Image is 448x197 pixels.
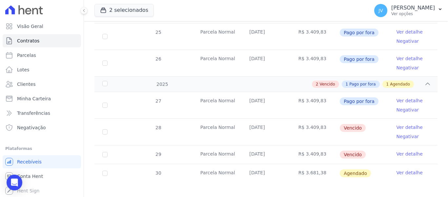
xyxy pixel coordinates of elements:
td: R$ 3.409,83 [291,50,339,76]
span: Conta Hent [17,173,43,180]
a: Negativação [3,121,81,134]
td: Parcela Normal [193,145,241,164]
span: Clientes [17,81,35,87]
span: Recebíveis [17,159,42,165]
a: Ver detalhe [397,169,423,176]
span: Agendado [340,169,371,177]
button: 2 selecionados [94,4,154,16]
span: 1 [386,81,389,87]
input: default [102,171,108,176]
input: Só é possível selecionar pagamentos em aberto [102,61,108,66]
td: [DATE] [241,119,290,145]
span: 30 [155,170,161,176]
input: Só é possível selecionar pagamentos em aberto [102,103,108,108]
a: Ver detalhe [397,151,423,157]
td: R$ 3.409,83 [291,23,339,50]
a: Negativar [397,134,419,139]
a: Recebíveis [3,155,81,168]
a: Lotes [3,63,81,76]
span: JV [378,8,383,13]
span: 26 [155,56,161,62]
span: Agendado [390,81,410,87]
span: Pago por fora [340,97,378,105]
div: Open Intercom Messenger [7,175,22,190]
a: Negativar [397,38,419,44]
span: Negativação [17,124,46,131]
a: Conta Hent [3,170,81,183]
td: R$ 3.409,83 [291,92,339,118]
a: Negativar [397,65,419,70]
td: R$ 3.409,83 [291,119,339,145]
td: [DATE] [241,92,290,118]
span: Vencido [340,151,366,159]
span: Pago por fora [340,29,378,37]
span: 1 [346,81,348,87]
span: Lotes [17,66,30,73]
td: [DATE] [241,50,290,76]
a: Ver detalhe [397,124,423,131]
p: [PERSON_NAME] [391,5,435,11]
td: Parcela Normal [193,23,241,50]
span: Pago por fora [340,55,378,63]
span: 29 [155,152,161,157]
td: [DATE] [241,23,290,50]
td: [DATE] [241,164,290,183]
td: Parcela Normal [193,119,241,145]
span: Pago por fora [349,81,376,87]
td: R$ 3.681,38 [291,164,339,183]
a: Negativar [397,107,419,112]
input: default [102,152,108,157]
a: Clientes [3,78,81,91]
input: Só é possível selecionar pagamentos em aberto [102,34,108,39]
span: 25 [155,30,161,35]
a: Transferências [3,107,81,120]
span: Visão Geral [17,23,43,30]
td: Parcela Normal [193,92,241,118]
span: Transferências [17,110,50,116]
div: Plataformas [5,145,78,153]
span: 2 [316,81,318,87]
span: Contratos [17,37,39,44]
a: Contratos [3,34,81,47]
a: Ver detalhe [397,97,423,104]
td: Parcela Normal [193,164,241,183]
span: 28 [155,125,161,130]
td: Parcela Normal [193,50,241,76]
a: Ver detalhe [397,29,423,35]
a: Ver detalhe [397,55,423,62]
button: JV [PERSON_NAME] Ver opções [369,1,448,20]
span: Parcelas [17,52,36,59]
a: Visão Geral [3,20,81,33]
td: R$ 3.409,83 [291,145,339,164]
span: Minha Carteira [17,95,51,102]
a: Parcelas [3,49,81,62]
span: 27 [155,98,161,104]
p: Ver opções [391,11,435,16]
input: default [102,129,108,135]
span: Vencido [340,124,366,132]
span: Vencido [319,81,335,87]
td: [DATE] [241,145,290,164]
a: Minha Carteira [3,92,81,105]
